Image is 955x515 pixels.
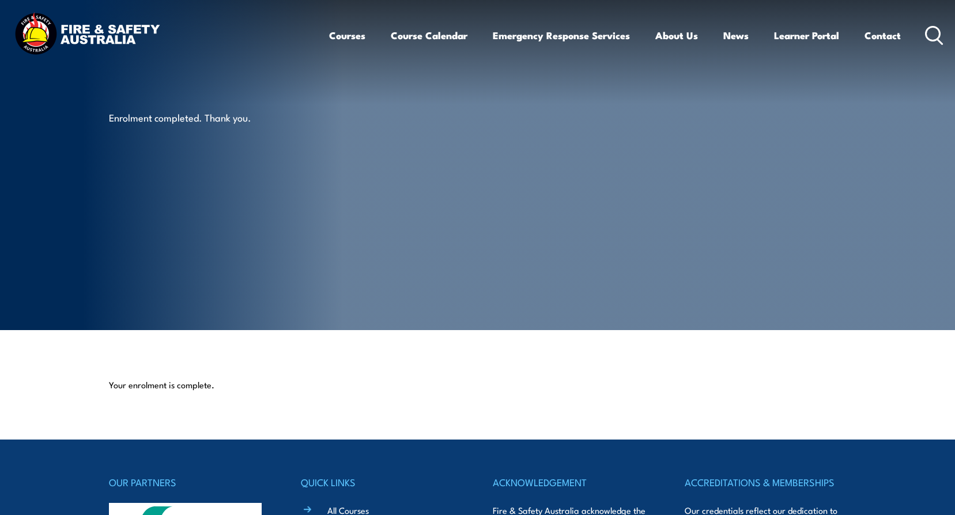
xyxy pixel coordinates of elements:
h4: QUICK LINKS [301,474,462,490]
a: About Us [655,20,698,51]
a: Course Calendar [391,20,467,51]
a: Emergency Response Services [493,20,630,51]
h4: ACCREDITATIONS & MEMBERSHIPS [685,474,846,490]
p: Enrolment completed. Thank you. [109,111,319,124]
h4: OUR PARTNERS [109,474,270,490]
a: Courses [329,20,365,51]
p: Your enrolment is complete. [109,379,847,391]
a: Contact [865,20,901,51]
h4: ACKNOWLEDGEMENT [493,474,654,490]
a: Learner Portal [774,20,839,51]
a: News [723,20,749,51]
